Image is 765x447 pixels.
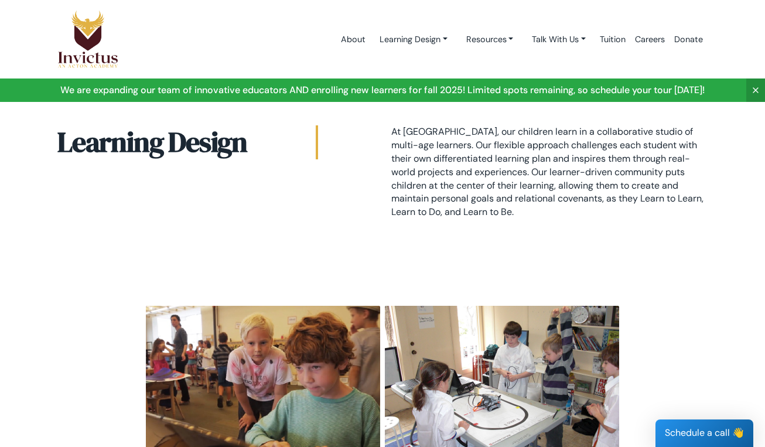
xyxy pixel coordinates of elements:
img: Logo [57,10,118,69]
p: At [GEOGRAPHIC_DATA], our children learn in a collaborative studio of multi-age learners. Our fle... [391,125,708,219]
a: Tuition [595,15,630,64]
a: Donate [670,15,708,64]
h2: Learning Design [57,125,318,159]
a: Careers [630,15,670,64]
a: Talk With Us [522,29,595,50]
a: About [336,15,370,64]
a: Learning Design [370,29,457,50]
div: Schedule a call 👋 [655,419,753,447]
a: Resources [457,29,523,50]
